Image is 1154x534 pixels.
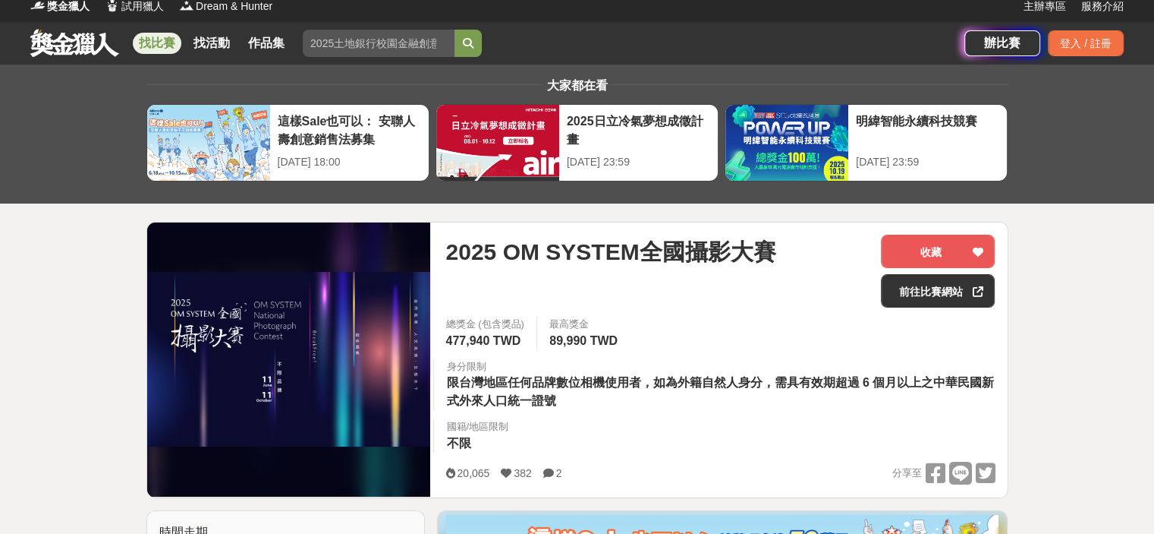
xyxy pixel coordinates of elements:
span: 限台灣地區任何品牌數位相機使用者，如為外籍自然人身分，需具有效期超過 6 個月以上之中華民國新式外來人口統一證號 [446,376,994,407]
span: 總獎金 (包含獎品) [445,317,524,332]
span: 分享至 [891,462,921,485]
div: 明緯智能永續科技競賽 [856,112,999,147]
span: 大家都在看 [543,79,612,92]
a: 這樣Sale也可以： 安聯人壽創意銷售法募集[DATE] 18:00 [146,104,429,182]
span: 2 [556,467,562,479]
a: 辦比賽 [964,30,1040,56]
a: 作品集 [242,33,291,54]
span: 2025 OM SYSTEM全國攝影大賽 [445,235,775,269]
div: [DATE] 23:59 [856,154,999,170]
img: Cover Image [147,272,431,447]
span: 382 [514,467,531,479]
button: 收藏 [881,235,995,268]
div: 國籍/地區限制 [446,419,508,434]
div: 身分限制 [446,359,995,374]
div: 登入 / 註冊 [1048,30,1124,56]
a: 找比賽 [133,33,181,54]
div: 這樣Sale也可以： 安聯人壽創意銷售法募集 [278,112,421,147]
a: 找活動 [187,33,236,54]
input: 2025土地銀行校園金融創意挑戰賽：從你出發 開啟智慧金融新頁 [303,30,454,57]
a: 明緯智能永續科技競賽[DATE] 23:59 [725,104,1008,182]
div: [DATE] 18:00 [278,154,421,170]
a: 2025日立冷氣夢想成徵計畫[DATE] 23:59 [436,104,718,182]
span: 477,940 TWD [445,334,520,347]
div: [DATE] 23:59 [567,154,710,170]
a: 前往比賽網站 [881,274,995,308]
div: 2025日立冷氣夢想成徵計畫 [567,112,710,147]
span: 89,990 TWD [549,334,618,347]
span: 20,065 [457,467,489,479]
span: 不限 [446,437,470,450]
span: 最高獎金 [549,317,621,332]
